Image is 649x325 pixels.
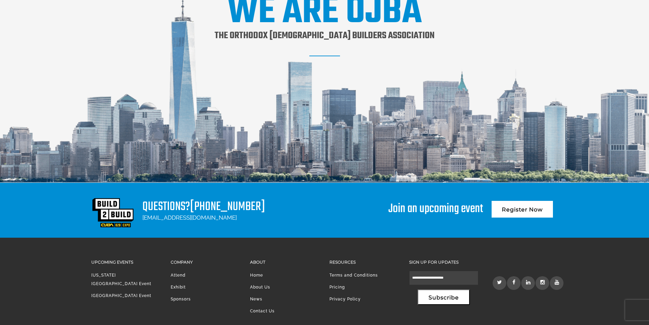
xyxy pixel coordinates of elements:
[171,258,240,266] h3: Company
[250,273,263,278] a: Home
[171,297,191,301] a: Sponsors
[492,201,553,218] a: Register Now
[329,258,399,266] h3: Resources
[418,290,470,305] button: Subscribe
[329,273,378,278] a: Terms and Conditions
[250,285,270,290] a: About Us
[190,197,265,217] a: [PHONE_NUMBER]
[329,285,345,290] a: Pricing
[171,273,186,278] a: Attend
[250,258,319,266] h3: About
[329,297,361,301] a: Privacy Policy
[91,293,151,298] a: [GEOGRAPHIC_DATA] Event
[409,258,478,266] h3: Sign up for updates
[388,197,483,215] div: Join an upcoming event
[215,28,435,60] h1: The orthodox [DEMOGRAPHIC_DATA] builders association
[171,285,186,290] a: Exhibit
[91,273,151,286] a: [US_STATE][GEOGRAPHIC_DATA] Event
[250,297,262,301] a: News
[142,214,237,221] a: [EMAIL_ADDRESS][DOMAIN_NAME]
[142,201,265,213] h1: Questions?
[91,258,160,266] h3: Upcoming Events
[250,309,275,313] a: Contact Us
